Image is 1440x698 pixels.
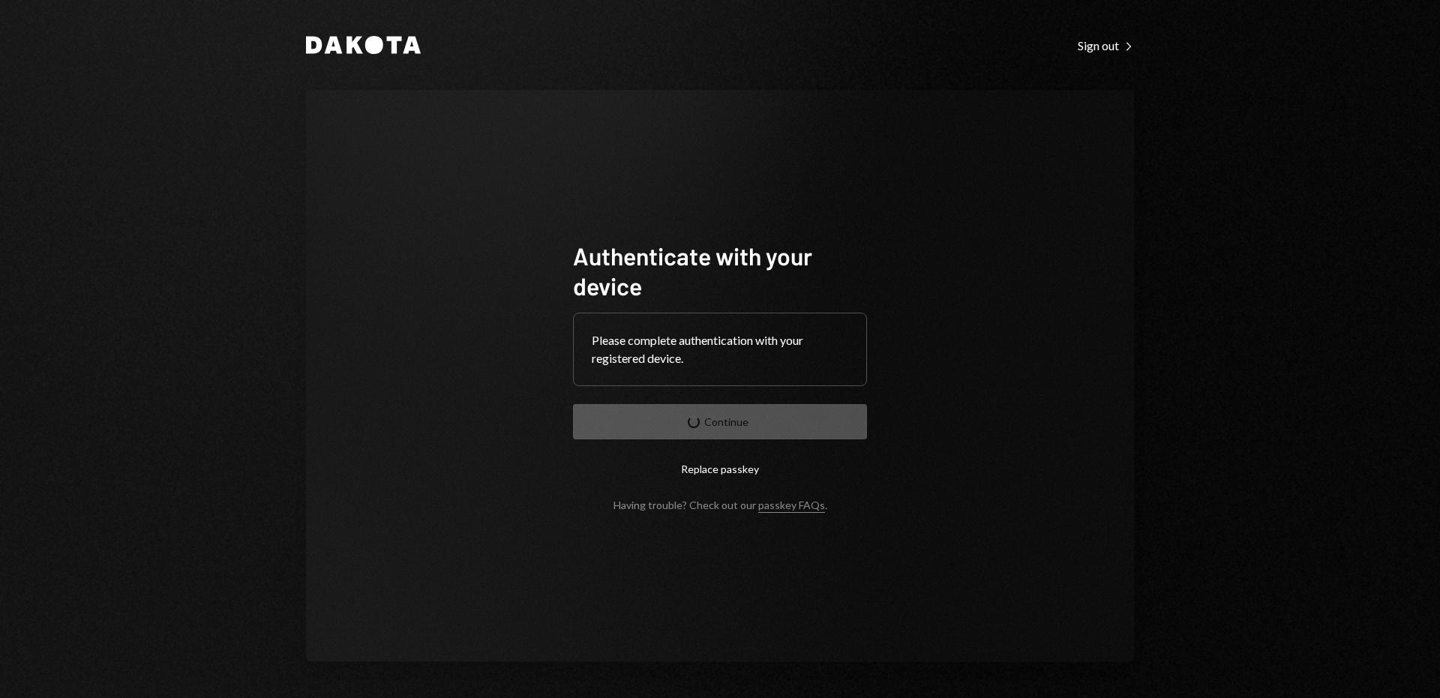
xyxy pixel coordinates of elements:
[613,499,827,511] div: Having trouble? Check out our .
[1078,38,1134,53] div: Sign out
[1078,37,1134,53] a: Sign out
[592,331,848,367] div: Please complete authentication with your registered device.
[573,451,867,487] button: Replace passkey
[573,241,867,301] h1: Authenticate with your device
[758,499,825,513] a: passkey FAQs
